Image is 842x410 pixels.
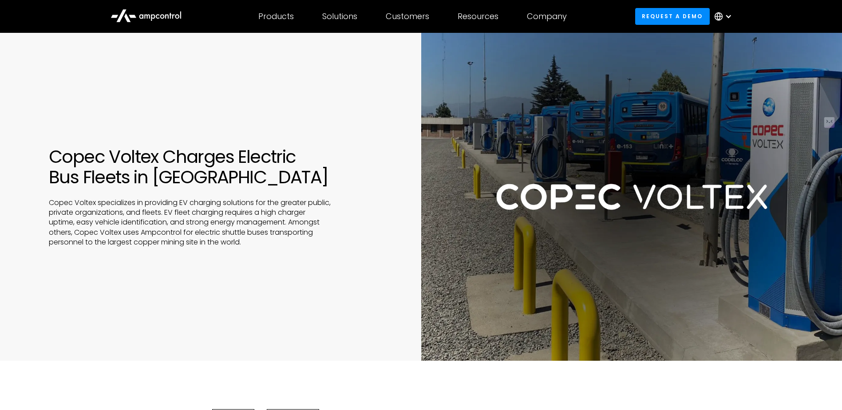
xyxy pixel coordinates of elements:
[635,8,710,24] a: Request a demo
[386,12,429,21] div: Customers
[258,12,294,21] div: Products
[458,12,498,21] div: Resources
[49,146,377,187] h1: Copec Voltex Charges Electric Bus Fleets in [GEOGRAPHIC_DATA]
[527,12,567,21] div: Company
[322,12,357,21] div: Solutions
[49,198,332,248] p: Copec Voltex specializes in providing EV charging solutions for the greater public, private organ...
